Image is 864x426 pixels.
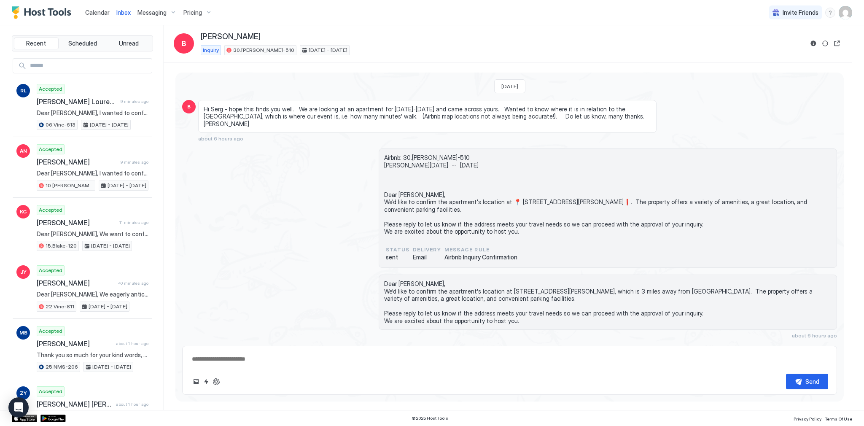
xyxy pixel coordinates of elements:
[20,208,27,216] span: KG
[20,268,27,276] span: JY
[116,402,148,407] span: about 1 hour ago
[201,32,261,42] span: [PERSON_NAME]
[116,9,131,16] span: Inbox
[413,253,441,261] span: Email
[808,38,818,49] button: Reservation information
[37,109,148,117] span: Dear [PERSON_NAME], I wanted to confirm if everything is in order for your arrival on [DATE]. Kin...
[119,220,148,225] span: 11 minutes ago
[37,218,116,227] span: [PERSON_NAME]
[825,8,835,18] div: menu
[39,146,62,153] span: Accepted
[832,38,842,49] button: Open reservation
[37,97,117,106] span: [PERSON_NAME] Lourenzetto [PERSON_NAME]
[211,377,221,387] button: ChatGPT Auto Reply
[413,246,441,253] span: Delivery
[182,38,186,49] span: B
[198,135,243,142] span: about 6 hours ago
[39,206,62,214] span: Accepted
[794,416,821,421] span: Privacy Policy
[121,99,148,104] span: 9 minutes ago
[106,38,151,49] button: Unread
[46,182,93,189] span: 10.[PERSON_NAME]-203
[12,6,75,19] a: Host Tools Logo
[839,6,852,19] div: User profile
[85,8,110,17] a: Calendar
[119,40,139,47] span: Unread
[501,83,518,89] span: [DATE]
[20,147,27,155] span: AN
[37,351,148,359] span: Thank you so much for your kind words, [PERSON_NAME]! We're delighted to hear that you had a grea...
[116,8,131,17] a: Inbox
[137,9,167,16] span: Messaging
[89,303,127,310] span: [DATE] - [DATE]
[90,121,129,129] span: [DATE] - [DATE]
[14,38,59,49] button: Recent
[183,9,202,16] span: Pricing
[792,332,837,339] span: about 6 hours ago
[386,246,409,253] span: status
[384,280,832,324] span: Dear [PERSON_NAME], We'd like to confirm the apartment's location at [STREET_ADDRESS][PERSON_NAME...
[444,246,517,253] span: Message Rule
[20,87,27,94] span: RL
[191,377,201,387] button: Upload image
[12,35,153,51] div: tab-group
[386,253,409,261] span: sent
[8,397,29,418] div: Open Intercom Messenger
[37,291,148,298] span: Dear [PERSON_NAME], We eagerly anticipate your arrival [DATE] and would appreciate knowing your e...
[37,279,115,287] span: [PERSON_NAME]
[39,85,62,93] span: Accepted
[204,105,651,128] span: Hi Serg - hope this finds you well. We are looking at an apartment for [DATE]-[DATE] and came acr...
[825,414,852,423] a: Terms Of Use
[309,46,347,54] span: [DATE] - [DATE]
[39,388,62,395] span: Accepted
[412,415,448,421] span: © 2025 Host Tools
[108,182,146,189] span: [DATE] - [DATE]
[384,154,832,235] span: Airbnb: 30.[PERSON_NAME]-510 [PERSON_NAME][DATE] -- [DATE] Dear [PERSON_NAME], We'd like to confi...
[118,280,148,286] span: 40 minutes ago
[39,267,62,274] span: Accepted
[444,253,517,261] span: Airbnb Inquiry Confirmation
[26,40,46,47] span: Recent
[783,9,818,16] span: Invite Friends
[19,329,27,337] span: MB
[37,230,148,238] span: Dear [PERSON_NAME], We want to confirm that you’ve read the pre-booking message about the propert...
[39,327,62,335] span: Accepted
[46,363,78,371] span: 25.NMS-206
[233,46,294,54] span: 30.[PERSON_NAME]-510
[121,159,148,165] span: 9 minutes ago
[60,38,105,49] button: Scheduled
[201,377,211,387] button: Quick reply
[46,242,77,250] span: 15.Blake-120
[203,46,219,54] span: Inquiry
[825,416,852,421] span: Terms Of Use
[68,40,97,47] span: Scheduled
[37,170,148,177] span: Dear [PERSON_NAME], I wanted to confirm if everything is in order for your arrival on [DATE]. Kin...
[786,374,828,389] button: Send
[820,38,830,49] button: Sync reservation
[92,363,131,371] span: [DATE] - [DATE]
[46,303,74,310] span: 22.Vine-811
[46,121,75,129] span: 06.Vine-613
[37,158,117,166] span: [PERSON_NAME]
[37,400,113,408] span: [PERSON_NAME] [PERSON_NAME]
[91,242,130,250] span: [DATE] - [DATE]
[805,377,819,386] div: Send
[27,59,152,73] input: Input Field
[794,414,821,423] a: Privacy Policy
[40,415,66,422] a: Google Play Store
[187,103,191,111] span: B
[20,389,27,397] span: ZY
[37,340,113,348] span: [PERSON_NAME]
[85,9,110,16] span: Calendar
[12,415,37,422] a: App Store
[116,341,148,346] span: about 1 hour ago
